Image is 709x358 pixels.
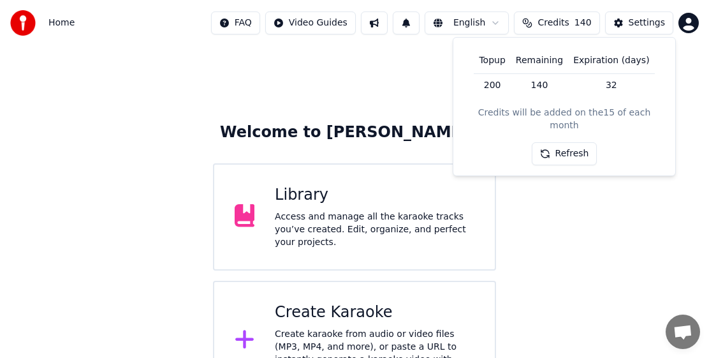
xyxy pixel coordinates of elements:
[605,11,673,34] button: Settings
[568,48,654,73] th: Expiration (days)
[666,315,700,349] div: Open chat
[511,48,568,73] th: Remaining
[48,17,75,29] nav: breadcrumb
[48,17,75,29] span: Home
[275,211,474,249] div: Access and manage all the karaoke tracks you’ve created. Edit, organize, and perfect your projects.
[10,10,36,36] img: youka
[537,17,569,29] span: Credits
[211,11,260,34] button: FAQ
[265,11,356,34] button: Video Guides
[275,185,474,205] div: Library
[574,17,592,29] span: 140
[464,107,665,132] div: Credits will be added on the 15 of each month
[568,73,654,96] td: 32
[275,302,474,323] div: Create Karaoke
[474,73,510,96] td: 200
[514,11,599,34] button: Credits140
[532,142,597,165] button: Refresh
[220,123,489,143] div: Welcome to [PERSON_NAME]
[629,17,665,29] div: Settings
[511,73,568,96] td: 140
[474,48,510,73] th: Topup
